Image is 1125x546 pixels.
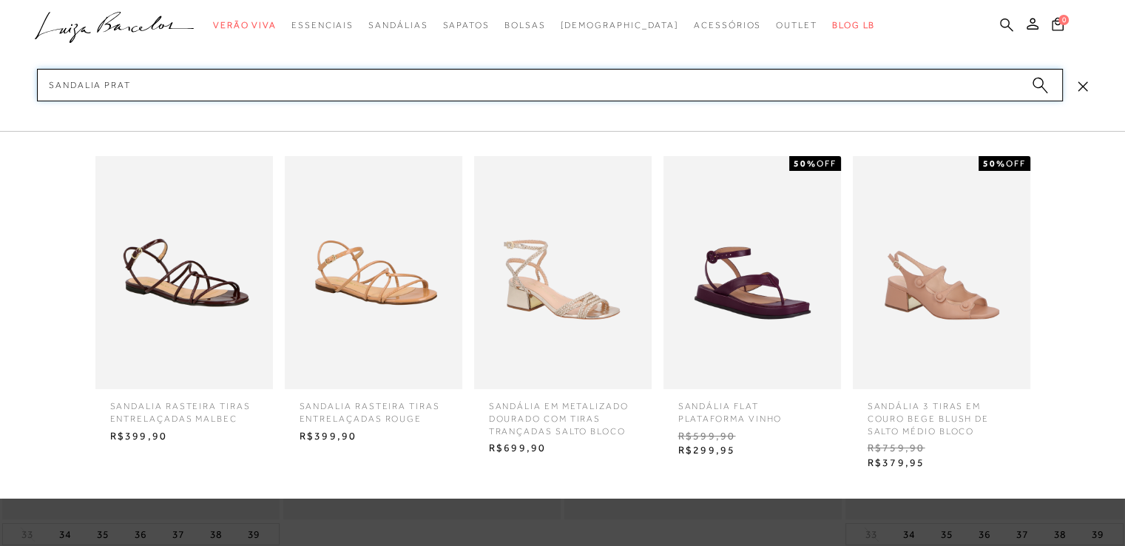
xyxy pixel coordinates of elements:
span: R$379,95 [857,452,1027,474]
span: R$399,90 [99,425,269,448]
img: SANDALIA RASTEIRA TIRAS ENTRELAÇADAS MALBEC [95,156,273,389]
span: Outlet [776,20,817,30]
a: categoryNavScreenReaderText [291,12,354,39]
span: Bolsas [504,20,546,30]
strong: 50% [794,158,817,169]
span: 0 [1058,15,1069,25]
strong: 50% [983,158,1006,169]
a: Sandália flat plataforma vinho 50%OFF Sandália flat plataforma vinho R$599,90 R$299,95 [660,156,845,462]
span: OFF [1006,158,1026,169]
img: Sandália flat plataforma vinho [663,156,841,389]
span: R$599,90 [667,425,837,448]
span: Acessórios [694,20,761,30]
a: categoryNavScreenReaderText [694,12,761,39]
a: categoryNavScreenReaderText [504,12,546,39]
span: BLOG LB [832,20,875,30]
button: 0 [1047,16,1068,36]
span: R$399,90 [288,425,459,448]
a: noSubCategoriesText [560,12,679,39]
img: SANDÁLIA 3 TIRAS EM COURO BEGE BLUSH DE SALTO MÉDIO BLOCO [853,156,1030,389]
span: SANDALIA RASTEIRA TIRAS ENTRELAÇADAS ROUGE [288,389,459,425]
span: R$759,90 [857,437,1027,459]
span: OFF [817,158,837,169]
span: [DEMOGRAPHIC_DATA] [560,20,679,30]
span: SANDÁLIA EM METALIZADO DOURADO COM TIRAS TRANÇADAS SALTO BLOCO [478,389,648,437]
img: SANDALIA RASTEIRA TIRAS ENTRELAÇADAS ROUGE [285,156,462,389]
img: SANDÁLIA EM METALIZADO DOURADO COM TIRAS TRANÇADAS SALTO BLOCO [474,156,652,389]
a: categoryNavScreenReaderText [213,12,277,39]
span: Verão Viva [213,20,277,30]
span: Sandálias [368,20,428,30]
a: SANDÁLIA EM METALIZADO DOURADO COM TIRAS TRANÇADAS SALTO BLOCO SANDÁLIA EM METALIZADO DOURADO COM... [470,156,655,459]
span: Sandália flat plataforma vinho [667,389,837,425]
span: Sapatos [442,20,489,30]
a: categoryNavScreenReaderText [368,12,428,39]
span: R$299,95 [667,439,837,462]
input: Buscar. [37,69,1063,101]
a: BLOG LB [832,12,875,39]
a: SANDALIA RASTEIRA TIRAS ENTRELAÇADAS ROUGE SANDALIA RASTEIRA TIRAS ENTRELAÇADAS ROUGE R$399,90 [281,156,466,447]
a: SANDÁLIA 3 TIRAS EM COURO BEGE BLUSH DE SALTO MÉDIO BLOCO 50%OFF SANDÁLIA 3 TIRAS EM COURO BEGE B... [849,156,1034,474]
span: SANDALIA RASTEIRA TIRAS ENTRELAÇADAS MALBEC [99,389,269,425]
a: categoryNavScreenReaderText [776,12,817,39]
span: SANDÁLIA 3 TIRAS EM COURO BEGE BLUSH DE SALTO MÉDIO BLOCO [857,389,1027,437]
span: Essenciais [291,20,354,30]
a: categoryNavScreenReaderText [442,12,489,39]
span: R$699,90 [478,437,648,459]
a: SANDALIA RASTEIRA TIRAS ENTRELAÇADAS MALBEC SANDALIA RASTEIRA TIRAS ENTRELAÇADAS MALBEC R$399,90 [92,156,277,447]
